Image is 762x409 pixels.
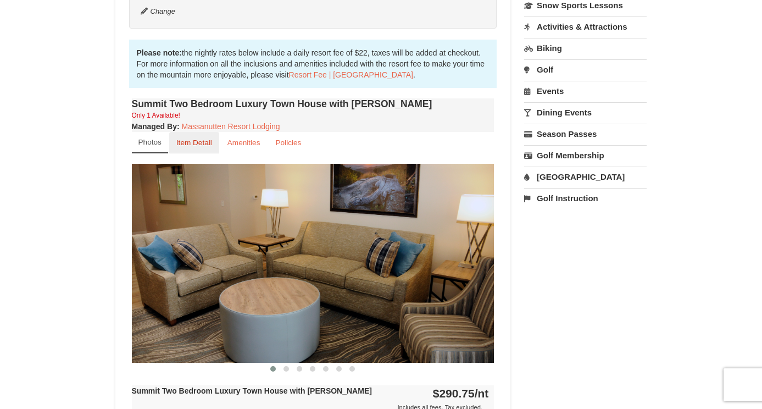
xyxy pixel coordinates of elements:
a: Dining Events [524,102,647,123]
a: [GEOGRAPHIC_DATA] [524,167,647,187]
small: Policies [275,139,301,147]
a: Activities & Attractions [524,16,647,37]
img: 18876286-202-fb468a36.png [132,164,494,362]
small: Only 1 Available! [132,112,180,119]
a: Item Detail [169,132,219,153]
div: the nightly rates below include a daily resort fee of $22, taxes will be added at checkout. For m... [129,40,497,88]
span: Managed By [132,122,177,131]
strong: Summit Two Bedroom Luxury Town House with [PERSON_NAME] [132,386,372,395]
a: Photos [132,132,168,153]
a: Massanutten Resort Lodging [182,122,280,131]
strong: : [132,122,180,131]
a: Policies [268,132,308,153]
a: Events [524,81,647,101]
span: /nt [475,387,489,400]
small: Item Detail [176,139,212,147]
strong: Please note: [137,48,182,57]
a: Amenities [220,132,268,153]
a: Biking [524,38,647,58]
small: Amenities [227,139,260,147]
button: Change [140,5,176,18]
a: Golf [524,59,647,80]
a: Golf Membership [524,145,647,165]
small: Photos [138,138,162,146]
strong: $290.75 [433,387,489,400]
a: Golf Instruction [524,188,647,208]
h4: Summit Two Bedroom Luxury Town House with [PERSON_NAME] [132,98,494,109]
a: Season Passes [524,124,647,144]
a: Resort Fee | [GEOGRAPHIC_DATA] [289,70,413,79]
